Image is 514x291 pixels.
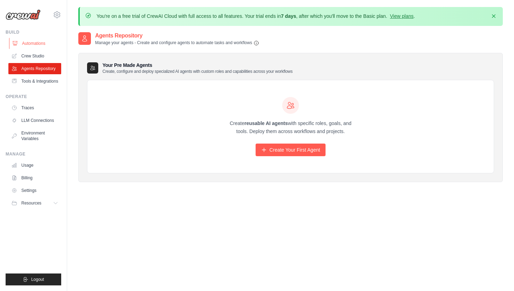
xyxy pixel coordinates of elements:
button: Resources [8,198,61,209]
a: Traces [8,102,61,113]
img: Logo [6,9,41,20]
a: Usage [8,160,61,171]
p: Manage your agents - Create and configure agents to automate tasks and workflows [95,40,259,46]
p: You're on a free trial of CrewAI Cloud with full access to all features. Your trial ends in , aft... [97,13,415,20]
button: Logout [6,273,61,285]
span: Logout [31,277,44,282]
p: Create with specific roles, goals, and tools. Deploy them across workflows and projects. [223,119,358,136]
strong: 7 days [281,13,296,19]
h2: Agents Repository [95,32,259,40]
div: Manage [6,151,61,157]
a: Tools & Integrations [8,76,61,87]
a: View plans [390,13,413,19]
a: Crew Studio [8,50,61,62]
span: Resources [21,200,41,206]
a: Create Your First Agent [256,144,326,156]
div: Build [6,29,61,35]
a: Billing [8,172,61,183]
a: Automations [9,38,62,49]
a: LLM Connections [8,115,61,126]
strong: reusable AI agents [244,120,288,126]
a: Settings [8,185,61,196]
p: Create, configure and deploy specialized AI agents with custom roles and capabilities across your... [102,69,293,74]
a: Agents Repository [8,63,61,74]
a: Environment Variables [8,127,61,144]
h3: Your Pre Made Agents [102,62,293,74]
div: Operate [6,94,61,99]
